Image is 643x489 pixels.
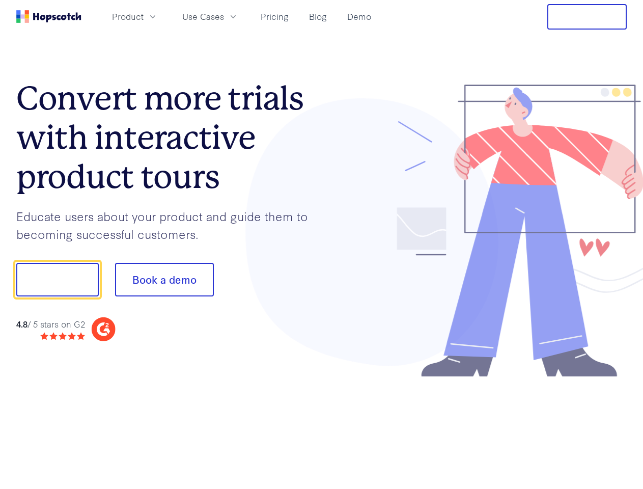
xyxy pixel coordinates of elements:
[115,263,214,296] button: Book a demo
[106,8,164,25] button: Product
[547,4,627,30] button: Free Trial
[182,10,224,23] span: Use Cases
[16,318,85,331] div: / 5 stars on G2
[112,10,144,23] span: Product
[257,8,293,25] a: Pricing
[305,8,331,25] a: Blog
[16,207,322,242] p: Educate users about your product and guide them to becoming successful customers.
[16,263,99,296] button: Show me!
[343,8,375,25] a: Demo
[176,8,244,25] button: Use Cases
[16,10,81,23] a: Home
[16,318,27,330] strong: 4.8
[16,79,322,196] h1: Convert more trials with interactive product tours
